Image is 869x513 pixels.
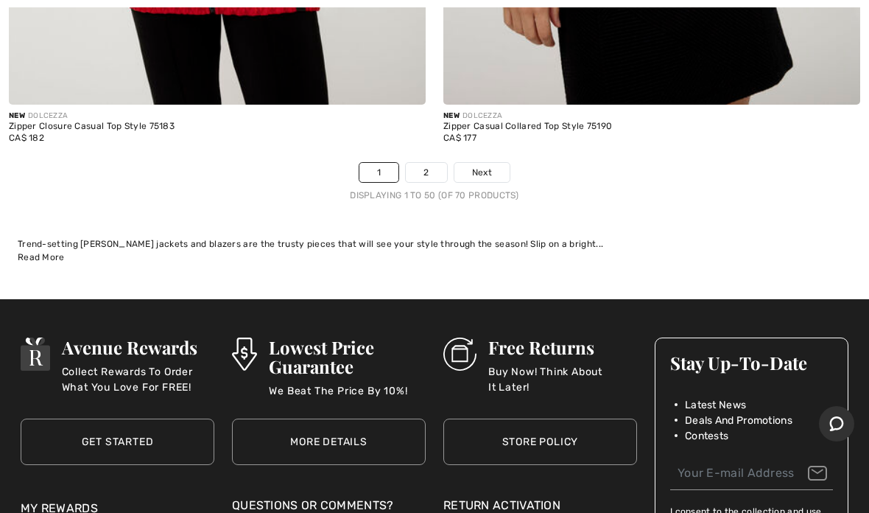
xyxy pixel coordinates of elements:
[488,364,637,394] p: Buy Now! Think About It Later!
[443,419,637,465] a: Store Policy
[9,111,426,122] div: DOLCEZZA
[670,457,833,490] input: Your E-mail Address
[232,419,426,465] a: More Details
[443,111,460,120] span: New
[9,111,25,120] span: New
[62,364,214,394] p: Collect Rewards To Order What You Love For FREE!
[269,338,426,376] h3: Lowest Price Guarantee
[685,413,792,428] span: Deals And Promotions
[819,406,854,443] iframe: Opens a widget where you can chat to one of our agents
[443,133,476,143] span: CA$ 177
[269,383,426,413] p: We Beat The Price By 10%!
[670,353,833,372] h3: Stay Up-To-Date
[406,163,446,182] a: 2
[685,397,746,413] span: Latest News
[62,338,214,357] h3: Avenue Rewards
[18,237,851,251] div: Trend-setting [PERSON_NAME] jackets and blazers are the trusty pieces that will see your style th...
[443,111,860,122] div: DOLCEZZA
[9,133,44,143] span: CA$ 182
[21,338,50,371] img: Avenue Rewards
[685,428,728,444] span: Contests
[443,338,476,371] img: Free Returns
[21,419,214,465] a: Get Started
[443,122,860,132] div: Zipper Casual Collared Top Style 75190
[18,252,65,262] span: Read More
[9,122,426,132] div: Zipper Closure Casual Top Style 75183
[488,338,637,357] h3: Free Returns
[472,166,492,179] span: Next
[454,163,510,182] a: Next
[359,163,398,182] a: 1
[232,338,257,371] img: Lowest Price Guarantee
